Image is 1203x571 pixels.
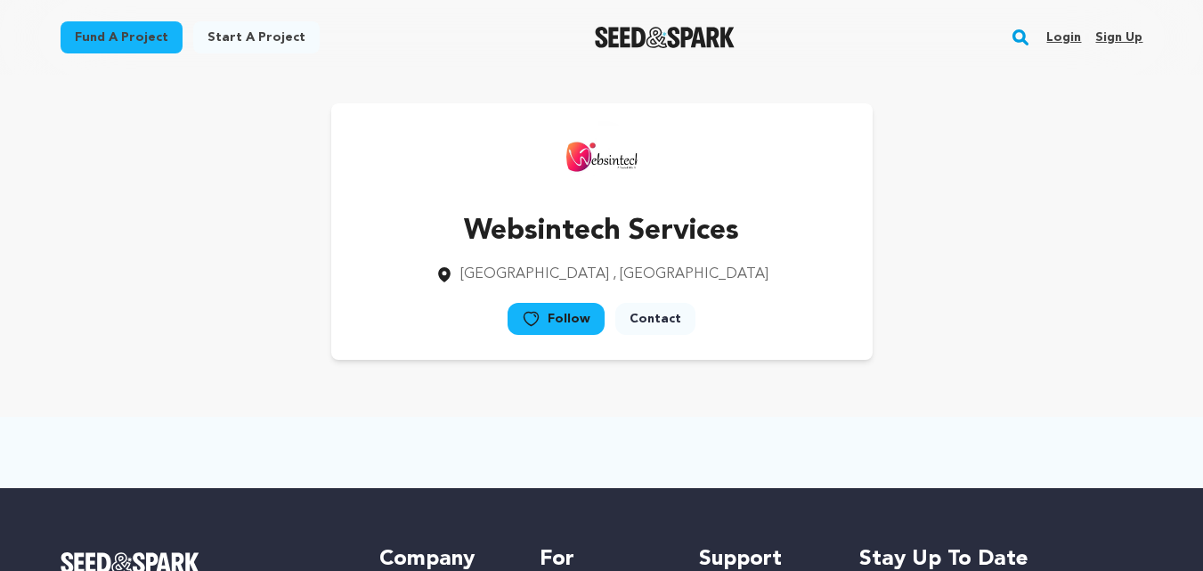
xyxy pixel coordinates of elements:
[1095,23,1142,52] a: Sign up
[61,21,183,53] a: Fund a project
[1046,23,1081,52] a: Login
[435,210,768,253] p: Websintech Services
[595,27,735,48] img: Seed&Spark Logo Dark Mode
[508,303,605,335] a: Follow
[566,121,638,192] img: https://seedandspark-static.s3.us-east-2.amazonaws.com/images/User/001/974/763/medium/753b59e9f98...
[595,27,735,48] a: Seed&Spark Homepage
[460,267,609,281] span: [GEOGRAPHIC_DATA]
[193,21,320,53] a: Start a project
[613,267,768,281] span: , [GEOGRAPHIC_DATA]
[615,303,695,335] a: Contact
